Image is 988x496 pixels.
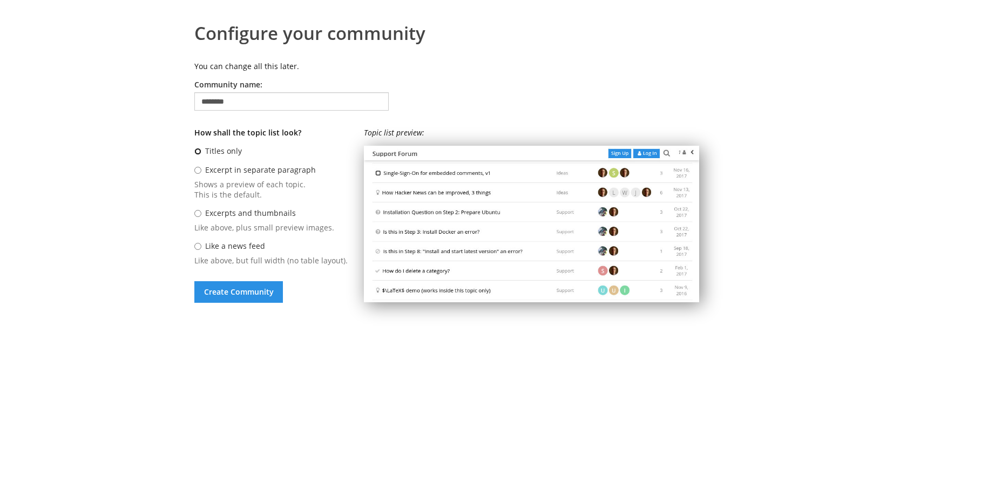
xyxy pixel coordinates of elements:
input: Excerpt in separate paragraph [194,167,201,174]
label: Like a news feed [205,241,265,251]
button: Create Community [194,281,283,303]
input: Titles only [194,148,201,155]
b: How shall the topic list look? [194,127,301,138]
label: Excerpt in separate paragraph [205,165,316,175]
i: Topic list preview: [364,127,424,138]
p: You can change all this later. [194,61,799,72]
label: Excerpts and thumbnails [205,208,296,218]
img: topic-list-titles-only.jpg [364,146,699,302]
span: Like above, but full width (no table layout). [194,255,348,266]
input: Like a news feed [194,243,201,250]
span: Like above, plus small preview images. [194,222,348,233]
input: Excerpts and thumbnails [194,210,201,217]
h1: Configure your community [194,16,799,42]
span: Shows a preview of each topic. This is the default. [194,179,348,200]
label: Community name: [194,79,262,90]
label: Titles only [205,146,242,156]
